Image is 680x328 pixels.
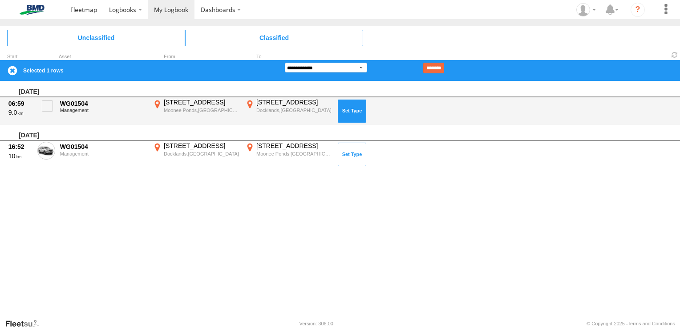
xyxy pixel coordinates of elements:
[151,98,240,124] label: Click to View Event Location
[631,3,645,17] i: ?
[256,98,332,106] div: [STREET_ADDRESS]
[628,321,675,326] a: Terms and Conditions
[8,100,32,108] div: 06:59
[669,51,680,59] span: Refresh
[338,100,366,123] button: Click to Set
[164,142,239,150] div: [STREET_ADDRESS]
[300,321,333,326] div: Version: 306.00
[164,98,239,106] div: [STREET_ADDRESS]
[9,5,55,15] img: bmd-logo.svg
[7,65,18,76] label: Clear Selection
[8,152,32,160] div: 10
[151,55,240,59] div: From
[8,143,32,151] div: 16:52
[8,108,32,116] div: 9.0
[60,151,146,156] div: Management
[256,142,332,150] div: [STREET_ADDRESS]
[244,142,333,168] label: Click to View Event Location
[7,30,185,46] span: Click to view Unclassified Trips
[60,108,146,113] div: Management
[256,107,332,113] div: Docklands,[GEOGRAPHIC_DATA]
[164,151,239,157] div: Docklands,[GEOGRAPHIC_DATA]
[151,142,240,168] label: Click to View Event Location
[573,3,599,16] div: John Spicuglia
[185,30,363,46] span: Click to view Classified Trips
[60,143,146,151] div: WG01504
[244,98,333,124] label: Click to View Event Location
[5,319,46,328] a: Visit our Website
[59,55,148,59] div: Asset
[587,321,675,326] div: © Copyright 2025 -
[256,151,332,157] div: Moonee Ponds,[GEOGRAPHIC_DATA]
[60,100,146,108] div: WG01504
[164,107,239,113] div: Moonee Ponds,[GEOGRAPHIC_DATA]
[244,55,333,59] div: To
[338,143,366,166] button: Click to Set
[7,55,34,59] div: Click to Sort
